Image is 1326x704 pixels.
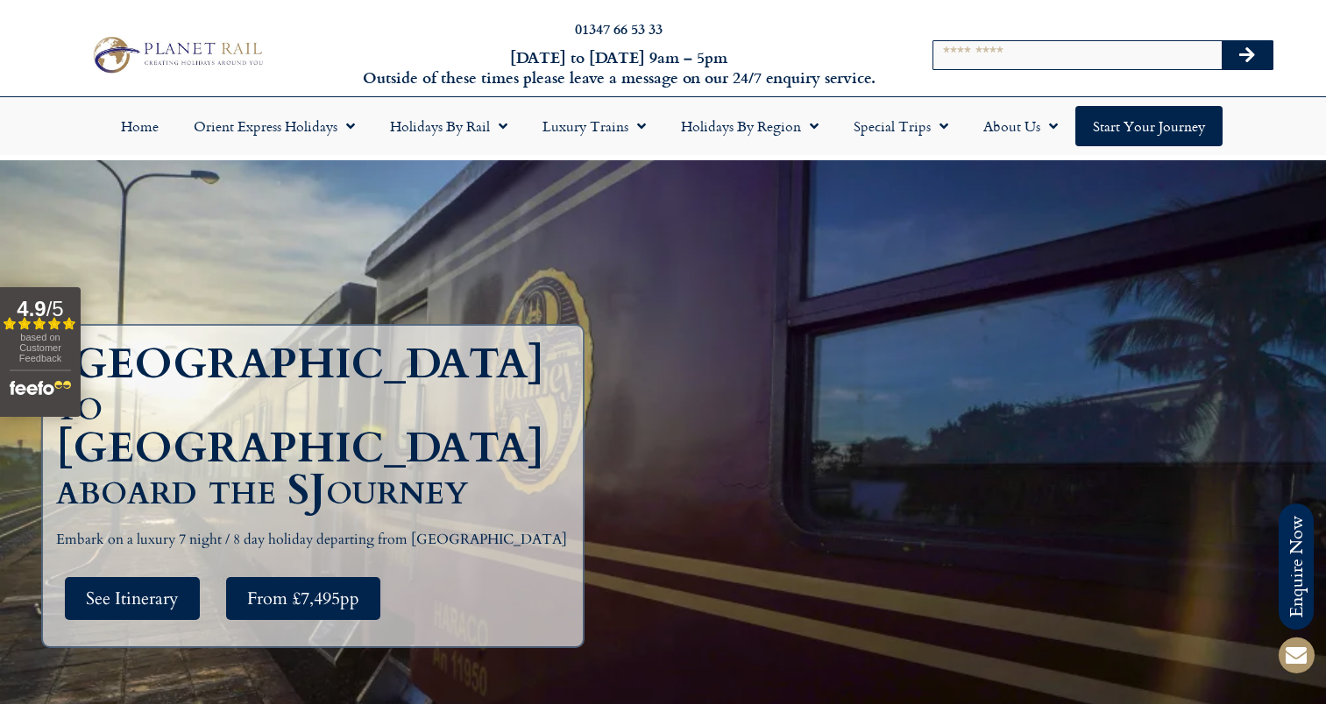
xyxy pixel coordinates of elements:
h6: [DATE] to [DATE] 9am – 5pm Outside of these times please leave a message on our 24/7 enquiry serv... [358,47,879,88]
nav: Menu [9,106,1317,146]
a: Special Trips [836,106,966,146]
a: Start your Journey [1075,106,1223,146]
a: From £7,495pp [226,577,380,620]
a: Orient Express Holidays [176,106,372,146]
a: Home [103,106,176,146]
img: Planet Rail Train Holidays Logo [86,32,267,77]
a: Holidays by Region [663,106,836,146]
a: About Us [966,106,1075,146]
span: See Itinerary [86,588,179,609]
button: Search [1222,41,1273,69]
a: Holidays by Rail [372,106,525,146]
h1: [GEOGRAPHIC_DATA] to [GEOGRAPHIC_DATA] aboard the SJourney [56,343,578,511]
a: See Itinerary [65,577,200,620]
span: From £7,495pp [247,588,359,609]
a: 01347 66 53 33 [575,18,663,39]
a: Luxury Trains [525,106,663,146]
p: Embark on a luxury 7 night / 8 day holiday departing from [GEOGRAPHIC_DATA] [56,529,578,552]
